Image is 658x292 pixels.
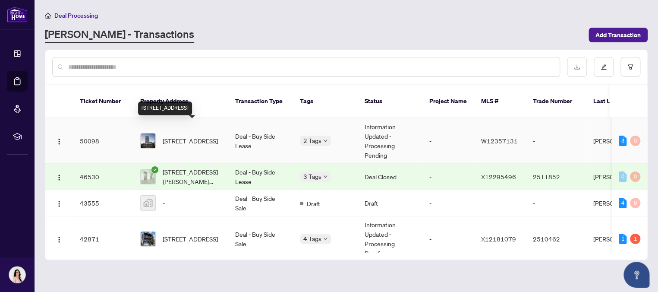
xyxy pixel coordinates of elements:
td: Deal - Buy Side Lease [228,118,293,164]
div: 1 [630,234,640,244]
div: 3 [619,136,627,146]
td: 2510462 [526,216,586,262]
span: home [45,13,51,19]
img: thumbnail-img [141,196,155,210]
td: - [526,118,586,164]
img: Logo [56,174,63,181]
span: [STREET_ADDRESS] [163,136,218,146]
span: down [323,139,327,143]
img: Logo [56,236,63,243]
td: Deal - Buy Side Sale [228,216,293,262]
td: Draft [358,190,422,216]
img: Logo [56,138,63,145]
td: - [422,190,474,216]
th: Tags [293,85,358,118]
button: Logo [52,134,66,148]
img: thumbnail-img [141,232,155,246]
span: - [163,198,165,208]
td: - [422,216,474,262]
span: W12357131 [481,137,518,145]
th: Last Updated By [586,85,651,118]
div: 4 [619,198,627,208]
th: Project Name [422,85,474,118]
button: Logo [52,170,66,184]
div: 0 [619,171,627,182]
td: 42871 [73,216,133,262]
span: Deal Processing [54,12,98,19]
th: Transaction Type [228,85,293,118]
th: Status [358,85,422,118]
td: Deal Closed [358,164,422,190]
img: logo [7,6,28,22]
button: Logo [52,196,66,210]
a: [PERSON_NAME] - Transactions [45,27,194,43]
span: edit [601,64,607,70]
span: [STREET_ADDRESS][PERSON_NAME][PERSON_NAME] [163,167,221,186]
span: 4 Tags [303,234,321,244]
td: Information Updated - Processing Pending [358,216,422,262]
td: [PERSON_NAME] [586,118,651,164]
td: - [526,190,586,216]
div: 0 [630,198,640,208]
td: Deal - Buy Side Sale [228,190,293,216]
td: 46530 [73,164,133,190]
img: Profile Icon [9,267,25,283]
button: Logo [52,232,66,246]
span: 3 Tags [303,171,321,181]
img: thumbnail-img [141,169,155,184]
div: 0 [630,171,640,182]
span: 2 Tags [303,136,321,146]
span: X12295496 [481,173,516,181]
td: [PERSON_NAME] [586,164,651,190]
button: edit [594,57,614,77]
td: 2511852 [526,164,586,190]
div: 0 [630,136,640,146]
span: [STREET_ADDRESS] [163,234,218,244]
td: [PERSON_NAME] [586,190,651,216]
th: Trade Number [526,85,586,118]
button: Add Transaction [589,28,648,42]
span: X12181079 [481,235,516,243]
td: 43555 [73,190,133,216]
td: 50098 [73,118,133,164]
th: MLS # [474,85,526,118]
div: 1 [619,234,627,244]
span: Add Transaction [595,28,641,42]
img: thumbnail-img [141,133,155,148]
span: download [574,64,580,70]
button: Open asap [623,262,649,288]
th: Property Address [133,85,228,118]
button: download [567,57,587,77]
span: down [323,175,327,179]
span: Draft [307,199,320,208]
img: Logo [56,200,63,207]
td: Deal - Buy Side Lease [228,164,293,190]
td: - [422,164,474,190]
td: [PERSON_NAME] [586,216,651,262]
th: Ticket Number [73,85,133,118]
button: filter [620,57,640,77]
td: - [422,118,474,164]
div: [STREET_ADDRESS] [138,102,192,115]
span: down [323,237,327,241]
span: check-circle [151,166,158,173]
td: Information Updated - Processing Pending [358,118,422,164]
span: filter [627,64,633,70]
